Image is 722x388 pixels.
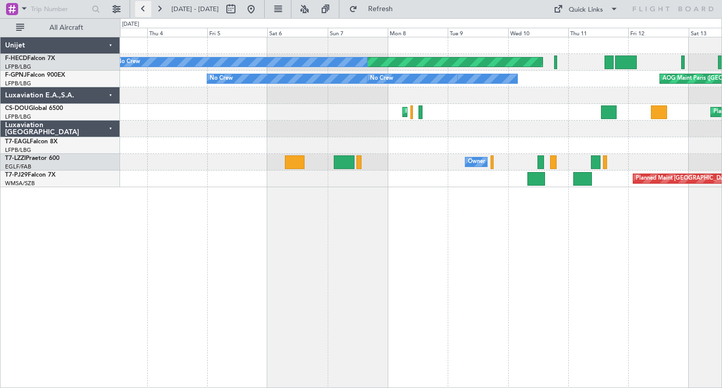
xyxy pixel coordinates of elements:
[5,172,55,178] a: T7-PJ29Falcon 7X
[5,56,27,62] span: F-HECD
[5,155,26,161] span: T7-LZZI
[147,28,207,37] div: Thu 4
[5,80,31,87] a: LFPB/LBG
[5,63,31,71] a: LFPB/LBG
[5,172,28,178] span: T7-PJ29
[5,113,31,121] a: LFPB/LBG
[207,28,267,37] div: Fri 5
[5,146,31,154] a: LFPB/LBG
[508,28,568,37] div: Wed 10
[448,28,508,37] div: Tue 9
[5,105,63,112] a: CS-DOUGlobal 6500
[122,20,139,29] div: [DATE]
[5,139,30,145] span: T7-EAGL
[5,139,57,145] a: T7-EAGLFalcon 8X
[26,24,106,31] span: All Aircraft
[405,104,564,120] div: Planned Maint [GEOGRAPHIC_DATA] ([GEOGRAPHIC_DATA])
[359,6,402,13] span: Refresh
[5,72,27,78] span: F-GPNJ
[210,71,233,86] div: No Crew
[468,154,485,170] div: Owner
[31,2,89,17] input: Trip Number
[328,28,388,37] div: Sun 7
[5,105,29,112] span: CS-DOU
[549,1,623,17] button: Quick Links
[344,1,405,17] button: Refresh
[171,5,219,14] span: [DATE] - [DATE]
[5,155,59,161] a: T7-LZZIPraetor 600
[267,28,327,37] div: Sat 6
[388,28,448,37] div: Mon 8
[5,163,31,171] a: EGLF/FAB
[370,71,393,86] div: No Crew
[568,28,628,37] div: Thu 11
[5,180,35,187] a: WMSA/SZB
[11,20,109,36] button: All Aircraft
[569,5,603,15] div: Quick Links
[5,72,65,78] a: F-GPNJFalcon 900EX
[117,54,140,70] div: No Crew
[628,28,688,37] div: Fri 12
[5,56,55,62] a: F-HECDFalcon 7X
